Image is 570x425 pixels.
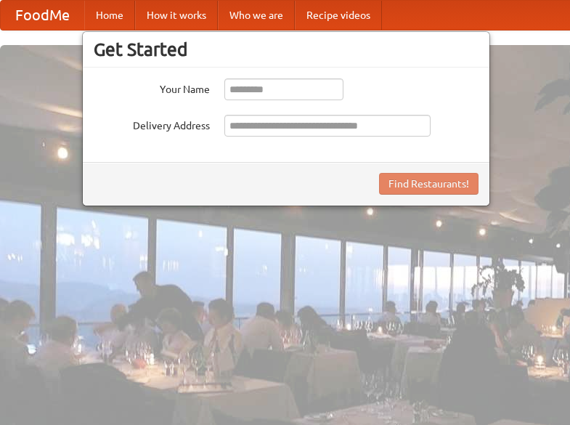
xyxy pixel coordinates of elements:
[84,1,135,30] a: Home
[94,39,479,60] h3: Get Started
[218,1,295,30] a: Who we are
[135,1,218,30] a: How it works
[379,173,479,195] button: Find Restaurants!
[94,115,210,133] label: Delivery Address
[295,1,382,30] a: Recipe videos
[1,1,84,30] a: FoodMe
[94,78,210,97] label: Your Name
